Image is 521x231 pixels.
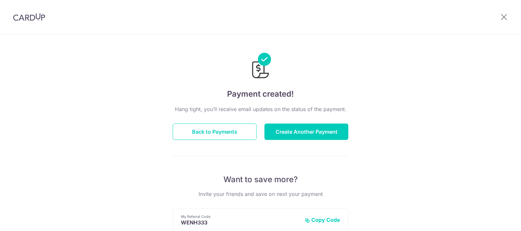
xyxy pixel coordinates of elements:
[250,53,271,80] img: Payments
[181,219,299,226] p: WENH333
[264,124,348,140] button: Create Another Payment
[173,174,348,185] p: Want to save more?
[305,217,340,223] button: Copy Code
[13,13,45,21] img: CardUp
[173,190,348,198] p: Invite your friends and save on next your payment
[173,105,348,113] p: Hang tight, you’ll receive email updates on the status of the payment.
[173,124,257,140] button: Back to Payments
[173,88,348,100] h4: Payment created!
[181,214,299,219] p: My Referral Code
